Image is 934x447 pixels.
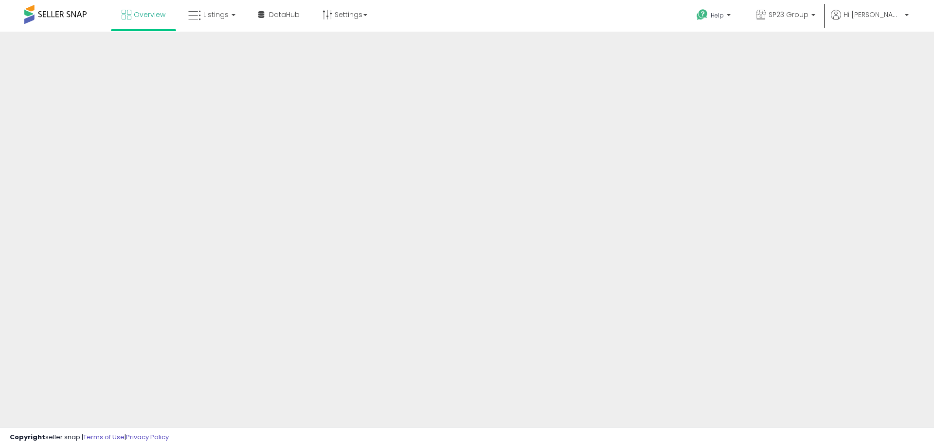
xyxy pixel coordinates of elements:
[696,9,708,21] i: Get Help
[126,432,169,442] a: Privacy Policy
[844,10,902,19] span: Hi [PERSON_NAME]
[10,433,169,442] div: seller snap | |
[831,10,909,32] a: Hi [PERSON_NAME]
[711,11,724,19] span: Help
[134,10,165,19] span: Overview
[83,432,125,442] a: Terms of Use
[269,10,300,19] span: DataHub
[689,1,740,32] a: Help
[769,10,808,19] span: SP23 Group
[203,10,229,19] span: Listings
[10,432,45,442] strong: Copyright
